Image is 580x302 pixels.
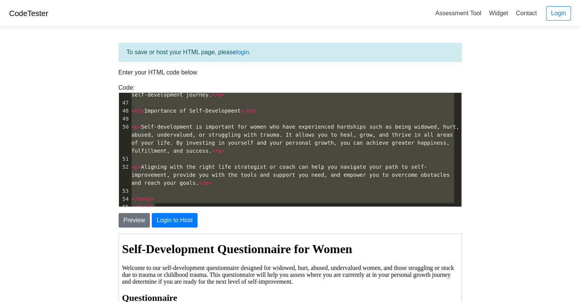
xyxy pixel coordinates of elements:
[9,9,48,18] a: CodeTester
[135,108,141,114] span: h2
[132,196,138,202] span: </
[3,92,339,103] h2: Test Yourself
[151,204,154,210] span: >
[119,203,130,211] div: 55
[119,123,130,131] div: 50
[254,108,257,114] span: >
[212,148,218,154] span: </
[132,124,463,154] span: Self-development is important for women who have experienced hardships such as being widowed, hur...
[218,92,221,98] span: p
[119,195,130,203] div: 54
[306,77,328,85] button: Submit
[209,180,212,186] span: >
[132,108,257,114] span: Importance of Self-Development
[138,204,151,210] span: html
[3,59,339,69] h2: Questionnaire
[135,164,138,170] span: p
[119,115,130,123] div: 49
[486,7,511,19] a: Widget
[135,124,138,130] span: p
[151,196,154,202] span: >
[3,31,339,51] p: Welcome to our self-development questionnaire designed for widowed, hurt, abused, undervalued wom...
[119,163,130,171] div: 52
[132,164,453,186] span: Aligning with the right life strategist or coach can help you navigate your path to self-improvem...
[132,108,135,114] span: <
[132,124,135,130] span: <
[222,148,225,154] span: >
[236,49,249,55] a: login
[18,123,339,130] li: Are you open to new ideas and perspectives?
[119,213,150,228] button: Preview
[241,108,247,114] span: </
[132,204,138,210] span: </
[119,107,130,115] div: 48
[141,108,144,114] span: >
[132,164,135,170] span: <
[113,83,468,207] div: Code:
[3,8,339,22] h1: Self-Development Questionnaire for Women
[138,196,151,202] span: body
[152,213,198,228] button: Login to Host
[136,77,284,84] label: On a scale of 1-10, how ready are you for self-development?
[212,92,218,98] span: </
[119,43,462,62] div: To save or host your HTML page, please .
[18,137,339,144] li: Do you believe in your ability to change and grow?
[546,6,571,21] a: Login
[3,77,83,84] label: Please select your current status:
[432,7,484,19] a: Assessment Tool
[218,148,221,154] span: p
[138,164,141,170] span: >
[119,187,130,195] div: 53
[247,108,254,114] span: h2
[199,180,206,186] span: </
[222,92,225,98] span: >
[18,144,339,151] li: Are you looking for guidance and support in overcoming challenges?
[119,155,130,163] div: 51
[18,130,339,137] li: Are you willing to commit time and effort to your personal growth?
[513,7,540,19] a: Contact
[205,180,208,186] span: p
[119,99,130,107] div: 47
[119,68,462,77] p: Enter your HTML code below
[138,124,141,130] span: >
[3,110,339,117] p: Do you think you are ready to work with a life coach? Take this test to find out:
